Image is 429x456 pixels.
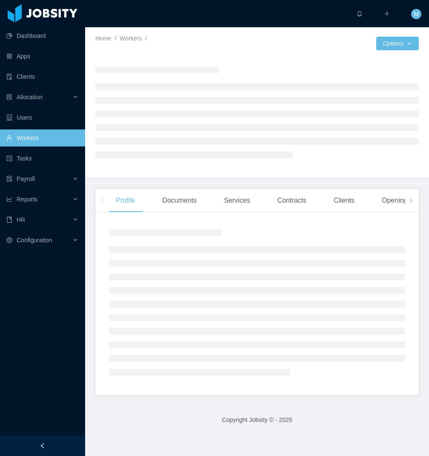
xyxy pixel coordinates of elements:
[6,94,12,100] i: icon: solution
[6,129,78,146] a: icon: userWorkers
[17,237,52,244] span: Configuration
[17,175,35,182] span: Payroll
[145,35,147,42] span: /
[85,405,429,435] footer: Copyright Jobsity © - 2025
[120,35,142,42] a: Workers
[6,109,78,126] a: icon: robotUsers
[357,11,363,17] i: icon: bell
[6,176,12,182] i: icon: file-protect
[384,11,390,17] i: icon: plus
[6,48,78,65] a: icon: appstoreApps
[375,189,418,212] div: Openings
[217,189,257,212] div: Services
[6,237,12,243] i: icon: setting
[271,189,313,212] div: Contracts
[6,27,78,44] a: icon: pie-chartDashboard
[109,189,142,212] div: Profile
[327,189,361,212] div: Clients
[409,198,413,203] i: icon: right
[6,68,78,85] a: icon: auditClients
[414,9,419,19] span: M
[6,217,12,223] i: icon: book
[114,35,116,42] span: /
[376,37,419,50] button: Optionsicon: down
[17,196,37,203] span: Reports
[95,35,111,42] a: Home
[6,196,12,202] i: icon: line-chart
[6,150,78,167] a: icon: profileTasks
[17,94,43,100] span: Allocation
[100,198,104,203] i: icon: left
[155,189,203,212] div: Documents
[363,6,371,15] sup: 0
[17,216,25,223] span: HR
